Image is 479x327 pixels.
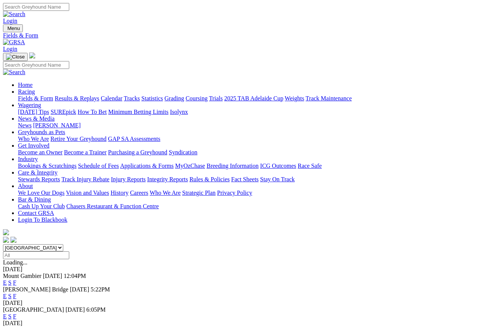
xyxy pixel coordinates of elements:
[29,52,35,58] img: logo-grsa-white.png
[18,210,54,216] a: Contact GRSA
[3,237,9,243] img: facebook.svg
[51,136,107,142] a: Retire Your Greyhound
[18,163,476,169] div: Industry
[18,129,65,135] a: Greyhounds as Pets
[8,313,12,320] a: S
[18,183,33,189] a: About
[18,142,49,149] a: Get Involved
[165,95,184,102] a: Grading
[124,95,140,102] a: Tracks
[18,203,476,210] div: Bar & Dining
[13,293,16,299] a: F
[3,273,42,279] span: Mount Gambier
[18,190,64,196] a: We Love Our Dogs
[18,149,476,156] div: Get Involved
[78,109,107,115] a: How To Bet
[169,149,197,155] a: Syndication
[110,190,128,196] a: History
[3,61,69,69] input: Search
[18,82,33,88] a: Home
[3,251,69,259] input: Select date
[18,136,476,142] div: Greyhounds as Pets
[8,293,12,299] a: S
[182,190,216,196] a: Strategic Plan
[18,203,65,209] a: Cash Up Your Club
[3,3,69,11] input: Search
[3,32,476,39] a: Fields & Form
[55,95,99,102] a: Results & Replays
[209,95,223,102] a: Trials
[66,203,159,209] a: Chasers Restaurant & Function Centre
[207,163,259,169] a: Breeding Information
[86,306,106,313] span: 6:05PM
[18,109,476,115] div: Wagering
[64,149,107,155] a: Become a Trainer
[8,279,12,286] a: S
[3,53,28,61] button: Toggle navigation
[10,237,16,243] img: twitter.svg
[51,109,76,115] a: SUREpick
[3,286,68,293] span: [PERSON_NAME] Bridge
[3,24,23,32] button: Toggle navigation
[3,11,25,18] img: Search
[3,300,476,306] div: [DATE]
[18,149,62,155] a: Become an Owner
[13,279,16,286] a: F
[3,293,7,299] a: E
[61,176,109,182] a: Track Injury Rebate
[91,286,110,293] span: 5:22PM
[224,95,283,102] a: 2025 TAB Adelaide Cup
[3,266,476,273] div: [DATE]
[18,122,31,128] a: News
[18,95,476,102] div: Racing
[298,163,321,169] a: Race Safe
[175,163,205,169] a: MyOzChase
[3,279,7,286] a: E
[6,54,25,60] img: Close
[130,190,148,196] a: Careers
[147,176,188,182] a: Integrity Reports
[18,190,476,196] div: About
[108,109,168,115] a: Minimum Betting Limits
[170,109,188,115] a: Isolynx
[111,176,146,182] a: Injury Reports
[43,273,62,279] span: [DATE]
[120,163,174,169] a: Applications & Forms
[3,46,17,52] a: Login
[18,88,35,95] a: Racing
[150,190,181,196] a: Who We Are
[13,313,16,320] a: F
[18,196,51,203] a: Bar & Dining
[3,18,17,24] a: Login
[3,320,476,327] div: [DATE]
[18,95,53,102] a: Fields & Form
[66,190,109,196] a: Vision and Values
[260,163,296,169] a: ICG Outcomes
[101,95,122,102] a: Calendar
[70,286,89,293] span: [DATE]
[285,95,304,102] a: Weights
[18,169,58,176] a: Care & Integrity
[18,176,60,182] a: Stewards Reports
[18,163,76,169] a: Bookings & Scratchings
[260,176,295,182] a: Stay On Track
[18,156,38,162] a: Industry
[18,136,49,142] a: Who We Are
[64,273,86,279] span: 12:04PM
[306,95,352,102] a: Track Maintenance
[3,313,7,320] a: E
[231,176,259,182] a: Fact Sheets
[18,122,476,129] div: News & Media
[189,176,230,182] a: Rules & Policies
[18,102,41,108] a: Wagering
[141,95,163,102] a: Statistics
[3,69,25,76] img: Search
[3,229,9,235] img: logo-grsa-white.png
[65,306,85,313] span: [DATE]
[18,115,55,122] a: News & Media
[18,217,67,223] a: Login To Blackbook
[108,136,161,142] a: GAP SA Assessments
[18,176,476,183] div: Care & Integrity
[108,149,167,155] a: Purchasing a Greyhound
